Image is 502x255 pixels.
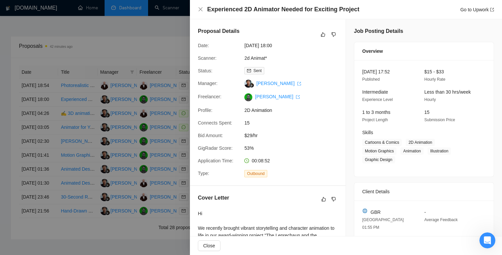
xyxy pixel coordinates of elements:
span: clock-circle [244,158,249,163]
span: Overview [362,47,383,55]
h5: Proposal Details [198,27,239,35]
img: 🌐 [363,209,367,213]
span: Connects Spent: [198,120,232,126]
span: Less than 30 hrs/week [424,89,471,95]
span: export [297,82,301,86]
span: Experience Level [362,97,393,102]
span: like [321,32,325,37]
span: 00:08:52 [252,158,270,163]
span: 53% [244,144,344,152]
span: 2D Animation [406,139,435,146]
span: GigRadar Score: [198,145,232,151]
span: Hourly [424,97,436,102]
iframe: Intercom live chat [479,232,495,248]
button: dislike [330,195,338,203]
button: like [319,31,327,39]
span: Bid Amount: [198,133,223,138]
span: Hourly Rate [424,77,445,82]
span: Submission Price [424,118,455,122]
h4: Experienced 2D Animator Needed for Exciting Project [207,5,359,14]
span: Average Feedback [424,217,458,222]
span: export [296,95,300,99]
h5: Job Posting Details [354,27,403,35]
a: 2d Animat* [244,55,267,61]
div: Client Details [362,183,486,201]
span: Date: [198,43,209,48]
span: Skills [362,130,373,135]
span: Scanner: [198,55,216,61]
button: dislike [330,31,338,39]
a: [PERSON_NAME] export [255,94,300,99]
span: Profile: [198,108,212,113]
span: $15 - $33 [424,69,444,74]
span: Motion Graphics [362,147,396,155]
span: 2D Animation [244,107,344,114]
span: Sent [253,68,262,73]
span: 1 to 3 months [362,110,390,115]
span: Published [362,77,380,82]
a: Go to Upworkexport [460,7,494,12]
span: Manager: [198,81,217,86]
span: like [321,197,326,202]
a: [PERSON_NAME] export [256,81,301,86]
img: gigradar-bm.png [249,83,254,88]
span: GBR [371,209,380,216]
button: Close [198,240,220,251]
span: dislike [331,32,336,37]
span: Application Time: [198,158,233,163]
button: like [320,195,328,203]
span: Type: [198,171,209,176]
span: Animation [400,147,423,155]
span: Project Length [362,118,388,122]
span: $29/hr [244,132,344,139]
span: Intermediate [362,89,388,95]
span: Graphic Design [362,156,395,163]
span: [DATE] 17:52 [362,69,390,74]
span: mail [247,69,251,73]
span: 15 [424,110,430,115]
span: Status: [198,68,212,73]
img: c1T3nZxrUd1RkhS4DLUca4rnqwClX7qOa_r4YbNVYlNJ3iNw0-Sefa7yicZVM3w7-m [244,93,252,101]
span: Freelancer: [198,94,221,99]
span: 15 [244,119,344,127]
span: Outbound [244,170,267,177]
span: Illustration [428,147,451,155]
button: Close [198,7,203,12]
span: [GEOGRAPHIC_DATA] 01:55 PM [362,217,404,230]
span: close [198,7,203,12]
span: export [490,8,494,12]
span: Close [203,242,215,249]
span: - [424,210,426,215]
span: dislike [331,197,336,202]
h5: Cover Letter [198,194,229,202]
span: Cartoons & Comics [362,139,402,146]
span: [DATE] 18:00 [244,42,344,49]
